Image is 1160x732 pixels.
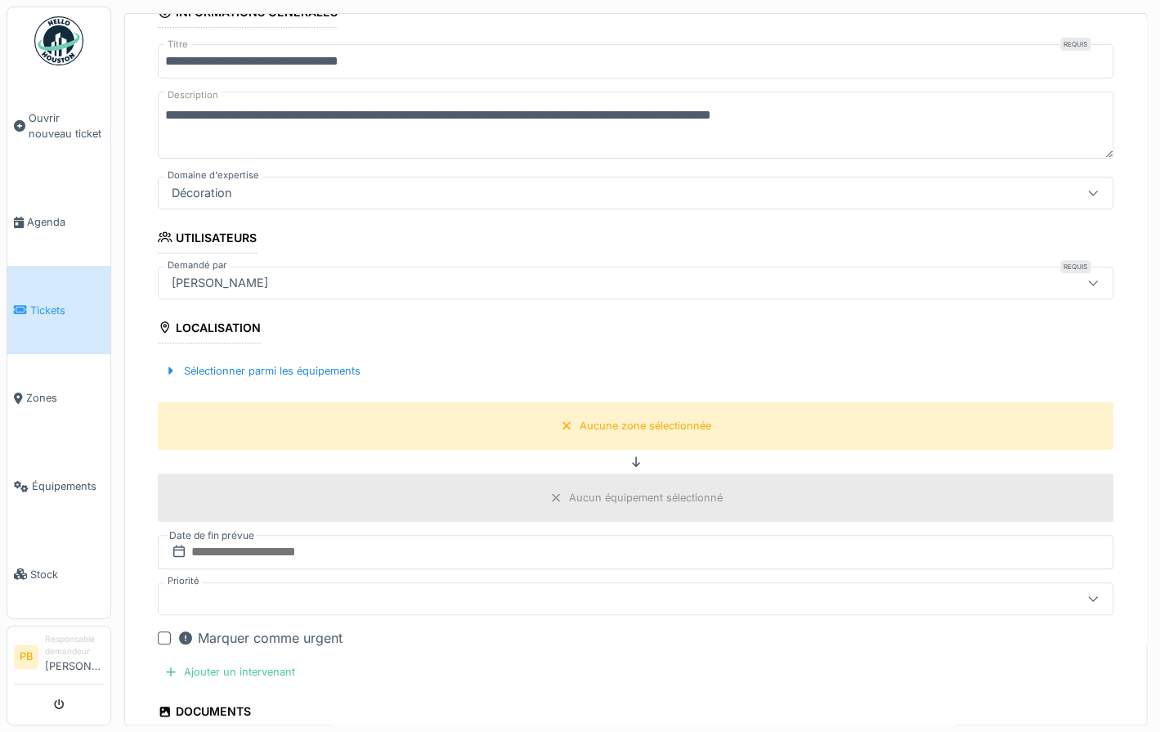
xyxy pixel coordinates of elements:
[45,633,104,680] li: [PERSON_NAME]
[158,699,251,727] div: Documents
[32,478,104,494] span: Équipements
[27,214,104,230] span: Agenda
[7,354,110,442] a: Zones
[1060,38,1091,51] div: Requis
[7,530,110,618] a: Stock
[30,567,104,582] span: Stock
[158,661,302,683] div: Ajouter un intervenant
[7,266,110,354] a: Tickets
[164,258,230,272] label: Demandé par
[165,274,275,292] div: [PERSON_NAME]
[30,303,104,318] span: Tickets
[45,633,104,658] div: Responsable demandeur
[34,16,83,65] img: Badge_color-CXgf-gQk.svg
[158,360,367,382] div: Sélectionner parmi les équipements
[165,184,239,202] div: Décoration
[164,574,203,588] label: Priorité
[158,316,261,344] div: Localisation
[569,490,723,505] div: Aucun équipement sélectionné
[164,38,191,52] label: Titre
[1060,260,1091,273] div: Requis
[168,527,256,545] label: Date de fin prévue
[26,390,104,406] span: Zones
[7,442,110,531] a: Équipements
[14,633,104,685] a: PB Responsable demandeur[PERSON_NAME]
[7,74,110,178] a: Ouvrir nouveau ticket
[164,168,262,182] label: Domaine d'expertise
[7,178,110,267] a: Agenda
[29,110,104,141] span: Ouvrir nouveau ticket
[158,226,257,254] div: Utilisateurs
[580,418,711,433] div: Aucune zone sélectionnée
[14,644,38,669] li: PB
[177,628,343,648] div: Marquer comme urgent
[164,85,222,106] label: Description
